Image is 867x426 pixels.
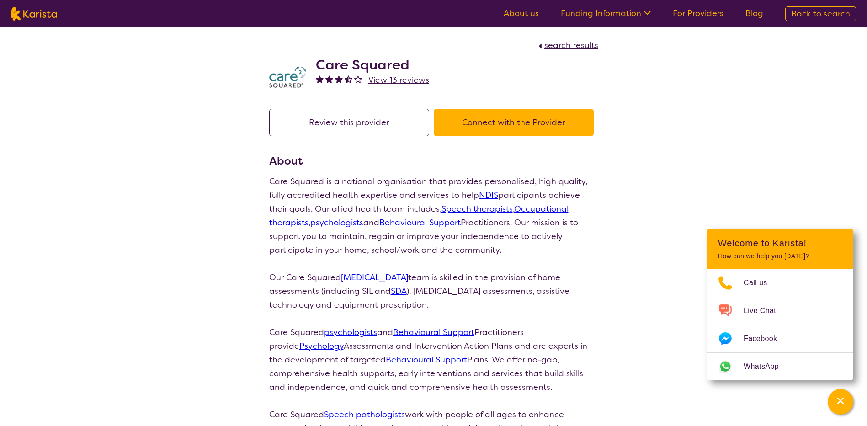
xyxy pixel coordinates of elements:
[544,40,598,51] span: search results
[707,353,853,380] a: Web link opens in a new tab.
[785,6,856,21] a: Back to search
[269,109,429,136] button: Review this provider
[316,57,429,73] h2: Care Squared
[479,190,498,201] a: NDIS
[744,304,787,318] span: Live Chat
[269,325,598,394] p: Care Squared and Practitioners provide Assessments and Intervention Action Plans and are experts ...
[504,8,539,19] a: About us
[269,117,434,128] a: Review this provider
[269,271,598,312] p: Our Care Squared team is skilled in the provision of home assessments (including SIL and ), [MEDI...
[324,409,405,420] a: Speech pathologists
[11,7,57,21] img: Karista logo
[791,8,850,19] span: Back to search
[325,75,333,83] img: fullstar
[269,153,598,169] h3: About
[718,252,842,260] p: How can we help you [DATE]?
[368,75,429,85] span: View 13 reviews
[316,75,324,83] img: fullstar
[744,332,788,346] span: Facebook
[828,389,853,415] button: Channel Menu
[299,341,344,351] a: Psychology
[345,75,352,83] img: halfstar
[335,75,343,83] img: fullstar
[341,272,408,283] a: [MEDICAL_DATA]
[393,327,474,338] a: Behavioural Support
[324,327,377,338] a: psychologists
[368,73,429,87] a: View 13 reviews
[354,75,362,83] img: emptystar
[310,217,363,228] a: psychologists
[744,276,778,290] span: Call us
[561,8,651,19] a: Funding Information
[386,354,467,365] a: Behavioural Support
[673,8,723,19] a: For Providers
[707,269,853,380] ul: Choose channel
[379,217,461,228] a: Behavioural Support
[744,360,790,373] span: WhatsApp
[434,117,598,128] a: Connect with the Provider
[536,40,598,51] a: search results
[718,238,842,249] h2: Welcome to Karista!
[434,109,594,136] button: Connect with the Provider
[441,203,513,214] a: Speech therapists
[707,229,853,380] div: Channel Menu
[269,175,598,257] p: Care Squared is a national organisation that provides personalised, high quality, fully accredite...
[745,8,763,19] a: Blog
[269,67,306,88] img: watfhvlxxexrmzu5ckj6.png
[391,286,407,297] a: SDA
